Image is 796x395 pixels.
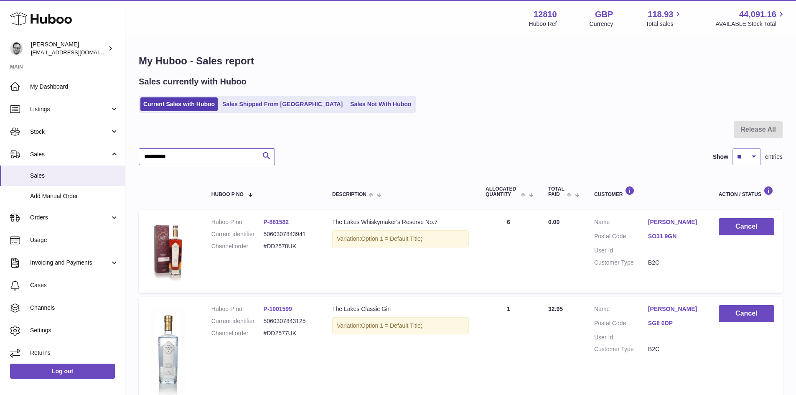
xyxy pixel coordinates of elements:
[31,49,123,56] span: [EMAIL_ADDRESS][DOMAIN_NAME]
[263,219,289,225] a: P-881582
[211,218,264,226] dt: Huboo P no
[30,259,110,267] span: Invoicing and Payments
[646,9,683,28] a: 118.93 Total sales
[30,192,119,200] span: Add Manual Order
[332,230,469,247] div: Variation:
[361,235,422,242] span: Option 1 = Default Title;
[548,219,559,225] span: 0.00
[10,42,23,55] img: internalAdmin-12810@internal.huboo.com
[30,150,110,158] span: Sales
[594,259,648,267] dt: Customer Type
[648,319,702,327] a: SG8 6DP
[219,97,346,111] a: Sales Shipped From [GEOGRAPHIC_DATA]
[548,186,565,197] span: Total paid
[263,242,315,250] dd: #DD2578UK
[211,305,264,313] dt: Huboo P no
[139,76,247,87] h2: Sales currently with Huboo
[30,83,119,91] span: My Dashboard
[263,317,315,325] dd: 5060307843125
[529,20,557,28] div: Huboo Ref
[648,9,673,20] span: 118.93
[30,105,110,113] span: Listings
[263,329,315,337] dd: #DD2577UK
[648,259,702,267] dd: B2C
[719,305,774,322] button: Cancel
[534,9,557,20] strong: 12810
[713,153,728,161] label: Show
[739,9,776,20] span: 44,091.16
[332,317,469,334] div: Variation:
[594,247,648,255] dt: User Id
[648,232,702,240] a: SO31 9GN
[332,305,469,313] div: The Lakes Classic Gin
[719,186,774,197] div: Action / Status
[332,192,366,197] span: Description
[765,153,783,161] span: entries
[211,242,264,250] dt: Channel order
[30,172,119,180] span: Sales
[548,306,563,312] span: 32.95
[140,97,218,111] a: Current Sales with Huboo
[361,322,422,329] span: Option 1 = Default Title;
[30,304,119,312] span: Channels
[30,214,110,222] span: Orders
[594,319,648,329] dt: Postal Code
[211,329,264,337] dt: Channel order
[648,305,702,313] a: [PERSON_NAME]
[211,192,244,197] span: Huboo P no
[595,9,613,20] strong: GBP
[211,317,264,325] dt: Current identifier
[211,230,264,238] dt: Current identifier
[30,236,119,244] span: Usage
[719,218,774,235] button: Cancel
[147,218,189,282] img: 128101699441543.jpg
[715,9,786,28] a: 44,091.16 AVAILABLE Stock Total
[594,345,648,353] dt: Customer Type
[477,210,540,292] td: 6
[10,364,115,379] a: Log out
[594,232,648,242] dt: Postal Code
[30,326,119,334] span: Settings
[31,41,106,56] div: [PERSON_NAME]
[332,218,469,226] div: The Lakes Whiskymaker's Reserve No.7
[594,305,648,315] dt: Name
[263,230,315,238] dd: 5060307843941
[347,97,414,111] a: Sales Not With Huboo
[30,128,110,136] span: Stock
[646,20,683,28] span: Total sales
[590,20,613,28] div: Currency
[648,345,702,353] dd: B2C
[263,306,292,312] a: P-1001599
[30,281,119,289] span: Cases
[715,20,786,28] span: AVAILABLE Stock Total
[30,349,119,357] span: Returns
[648,218,702,226] a: [PERSON_NAME]
[139,54,783,68] h1: My Huboo - Sales report
[594,218,648,228] dt: Name
[486,186,519,197] span: ALLOCATED Quantity
[594,334,648,341] dt: User Id
[594,186,702,197] div: Customer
